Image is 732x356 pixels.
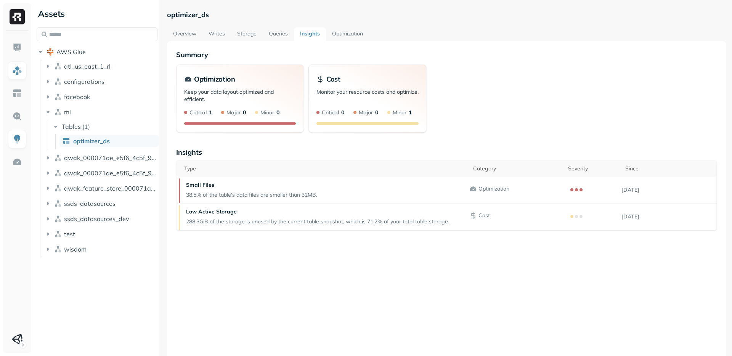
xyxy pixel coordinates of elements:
[326,27,369,41] a: Optimization
[54,108,62,116] img: namespace
[186,181,317,189] p: Small Files
[184,88,296,109] p: Keep your data layout optimized and efficient.
[375,109,378,116] p: 0
[47,48,54,56] img: root
[326,75,340,83] p: Cost
[64,200,116,207] span: ssds_datasources
[393,109,406,116] p: Minor
[44,106,158,118] button: ml
[64,108,71,116] span: ml
[276,109,279,116] p: 0
[194,75,235,83] p: Optimization
[231,27,263,41] a: Storage
[44,75,158,88] button: configurations
[176,50,717,59] p: Summary
[184,165,466,172] div: Type
[52,120,158,133] button: Tables(1)
[44,182,158,194] button: qwak_feature_store_000071ae_e5f6_4c5f_97ab_2b533d00d294
[625,165,713,172] div: Since
[64,215,129,223] span: ssds_datasources_dev
[63,137,70,145] img: table
[54,78,62,85] img: namespace
[64,154,158,162] span: qwak_000071ae_e5f6_4c5f_97ab_2b533d00d294_analytics_data
[12,43,22,53] img: Dashboard
[167,10,209,19] p: optimizer_ds
[44,243,158,255] button: wisdom
[186,191,317,199] p: 38.5% of the table's data files are smaller than 32MB.
[64,245,87,253] span: wisdom
[54,154,62,162] img: namespace
[12,111,22,121] img: Query Explorer
[243,109,246,116] p: 0
[186,208,449,215] p: Low Active Storage
[54,169,62,177] img: namespace
[167,27,202,41] a: Overview
[621,213,716,220] p: [DATE]
[73,137,110,145] span: optimizer_ds
[186,218,449,225] p: 288.3GiB of the storage is unused by the current table snapshot, which is 71.2% of your total tab...
[322,109,339,116] p: Critical
[409,109,412,116] p: 1
[478,212,490,219] p: Cost
[64,93,90,101] span: facebook
[12,66,22,75] img: Assets
[54,215,62,223] img: namespace
[54,230,62,238] img: namespace
[64,78,104,85] span: configurations
[263,27,294,41] a: Queries
[176,148,717,157] p: Insights
[189,109,207,116] p: Critical
[62,123,81,130] span: Tables
[64,63,111,70] span: atl_us_east_1_rl
[10,9,25,24] img: Ryft
[44,152,158,164] button: qwak_000071ae_e5f6_4c5f_97ab_2b533d00d294_analytics_data
[59,135,159,147] a: optimizer_ds
[359,109,373,116] p: Major
[54,63,62,70] img: namespace
[54,184,62,192] img: namespace
[64,169,158,177] span: qwak_000071ae_e5f6_4c5f_97ab_2b533d00d294_analytics_data_view
[56,48,86,56] span: AWS Glue
[82,123,90,130] p: ( 1 )
[568,165,618,172] div: Severity
[12,334,22,345] img: Unity
[260,109,274,116] p: Minor
[64,230,75,238] span: test
[54,245,62,253] img: namespace
[44,228,158,240] button: test
[37,46,157,58] button: AWS Glue
[294,27,326,41] a: Insights
[44,167,158,179] button: qwak_000071ae_e5f6_4c5f_97ab_2b533d00d294_analytics_data_view
[12,88,22,98] img: Asset Explorer
[64,184,158,192] span: qwak_feature_store_000071ae_e5f6_4c5f_97ab_2b533d00d294
[12,134,22,144] img: Insights
[54,93,62,101] img: namespace
[226,109,241,116] p: Major
[37,8,157,20] div: Assets
[202,27,231,41] a: Writes
[473,165,560,172] div: Category
[44,213,158,225] button: ssds_datasources_dev
[209,109,212,116] p: 1
[316,88,419,102] p: Monitor your resource costs and optimize.
[44,60,158,72] button: atl_us_east_1_rl
[12,157,22,167] img: Optimization
[44,197,158,210] button: ssds_datasources
[341,109,344,116] p: 0
[54,200,62,207] img: namespace
[478,185,509,192] p: Optimization
[44,91,158,103] button: facebook
[621,186,716,194] p: [DATE]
